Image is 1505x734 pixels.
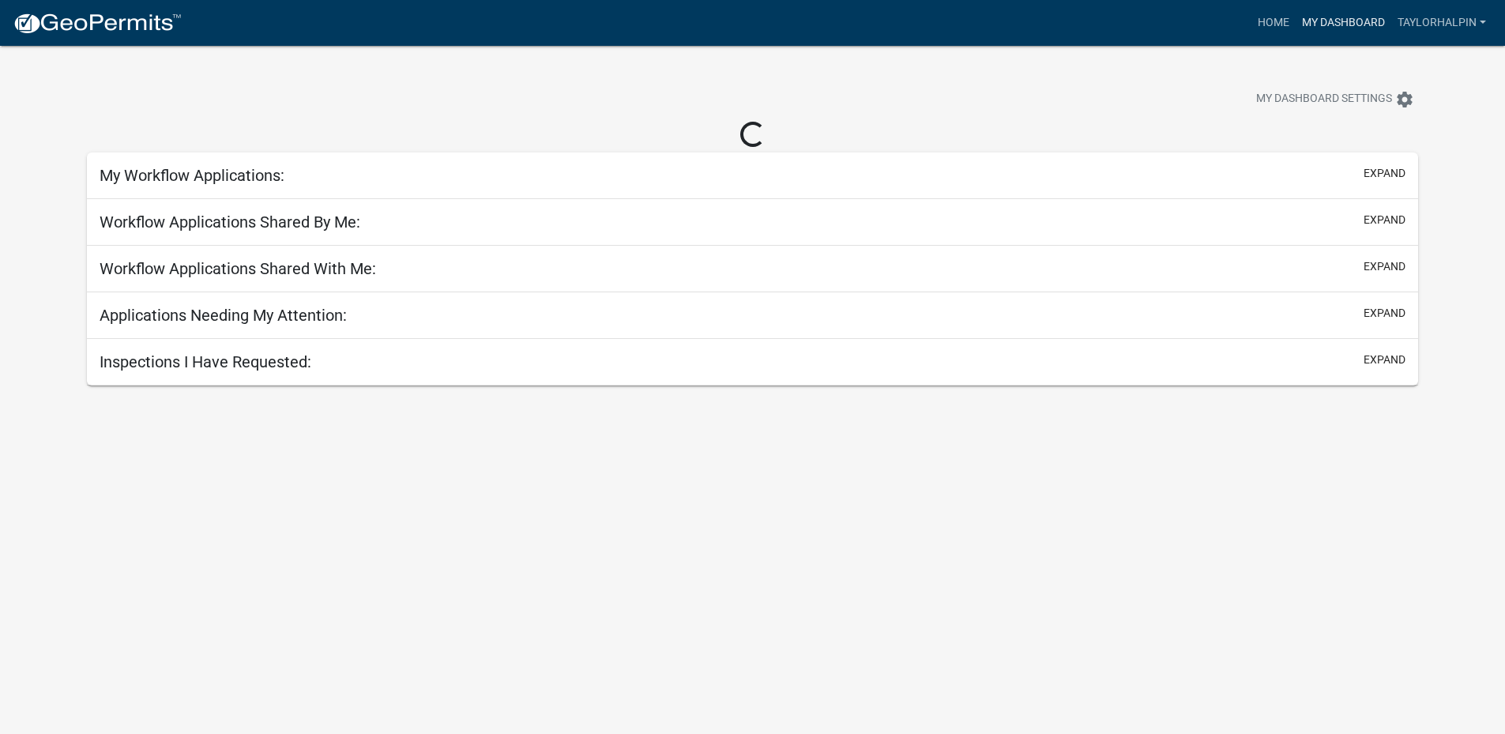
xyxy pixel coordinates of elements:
button: expand [1364,212,1405,228]
h5: My Workflow Applications: [100,166,284,185]
button: expand [1364,258,1405,275]
a: Home [1251,8,1296,38]
button: My Dashboard Settingssettings [1244,84,1427,115]
button: expand [1364,305,1405,322]
button: expand [1364,165,1405,182]
a: My Dashboard [1296,8,1391,38]
span: My Dashboard Settings [1256,90,1392,109]
a: taylorhalpin [1391,8,1492,38]
h5: Applications Needing My Attention: [100,306,347,325]
h5: Workflow Applications Shared With Me: [100,259,376,278]
button: expand [1364,352,1405,368]
h5: Workflow Applications Shared By Me: [100,213,360,231]
i: settings [1395,90,1414,109]
h5: Inspections I Have Requested: [100,352,311,371]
